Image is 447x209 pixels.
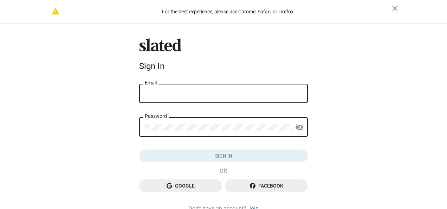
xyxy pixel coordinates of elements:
[295,122,304,133] mat-icon: visibility_off
[292,121,306,135] button: Show password
[231,179,302,192] span: Facebook
[145,179,216,192] span: Google
[139,61,308,71] div: Sign In
[139,38,308,74] sl-branding: Sign In
[391,4,399,13] mat-icon: close
[51,7,60,15] mat-icon: warning
[139,179,222,192] button: Google
[65,7,392,17] div: For the best experience, please use Chrome, Safari, or Firefox.
[225,179,308,192] button: Facebook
